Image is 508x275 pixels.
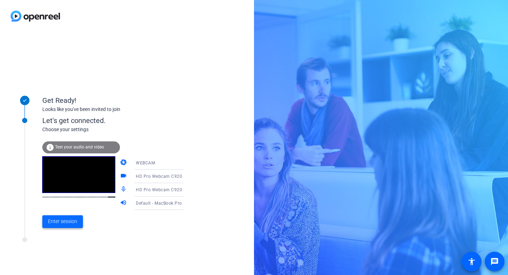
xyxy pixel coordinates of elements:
[55,145,104,150] span: Test your audio and video
[490,257,499,266] mat-icon: message
[136,160,155,165] span: WEBCAM
[120,172,128,181] mat-icon: videocam
[48,218,77,225] span: Enter session
[120,199,128,207] mat-icon: volume_up
[42,106,183,113] div: Looks like you've been invited to join
[42,126,198,133] div: Choose your settings
[46,143,54,152] mat-icon: info
[136,200,221,206] span: Default - MacBook Pro Speakers (Built-in)
[42,215,83,228] button: Enter session
[42,115,198,126] div: Let's get connected.
[120,186,128,194] mat-icon: mic_none
[120,159,128,167] mat-icon: camera
[467,257,476,266] mat-icon: accessibility
[136,187,209,192] span: HD Pro Webcam C920 (046d:082d)
[136,173,209,179] span: HD Pro Webcam C920 (046d:082d)
[42,95,183,106] div: Get Ready!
